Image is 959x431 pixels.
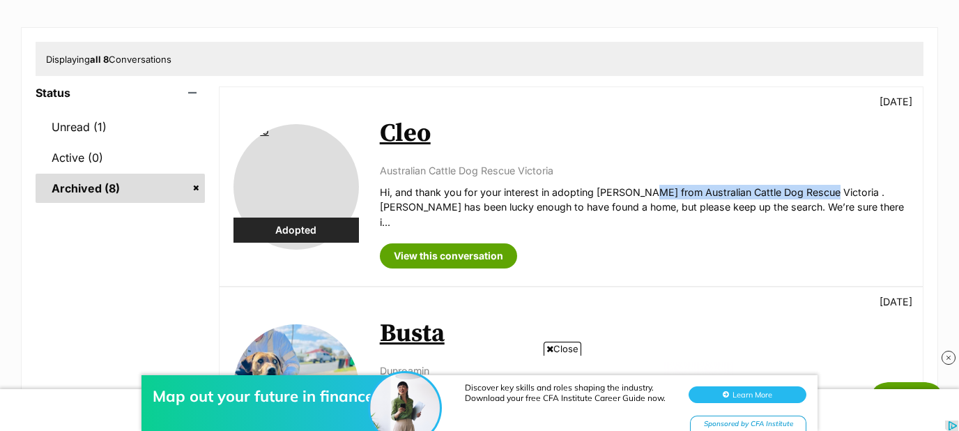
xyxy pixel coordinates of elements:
[380,118,431,149] a: Cleo
[689,39,806,56] button: Learn More
[46,54,171,65] span: Displaying Conversations
[36,86,205,99] header: Status
[880,94,912,109] p: [DATE]
[380,318,445,349] a: Busta
[36,112,205,142] a: Unread (1)
[880,294,912,309] p: [DATE]
[370,26,440,96] img: Map out your future in finance
[690,68,806,86] div: Sponsored by CFA Institute
[153,39,376,59] div: Map out your future in finance
[544,342,581,356] span: Close
[90,54,109,65] strong: all 8
[36,143,205,172] a: Active (0)
[380,163,909,178] p: Australian Cattle Dog Rescue Victoria
[380,243,517,269] a: View this conversation
[380,185,909,229] p: Hi, and thank you for your interest in adopting [PERSON_NAME] from Australian Cattle Dog Rescue V...
[465,35,674,56] div: Discover key skills and roles shaping the industry. Download your free CFA Institute Career Guide...
[233,124,359,250] img: Cleo
[36,174,205,203] a: Archived (8)
[942,351,956,365] img: close_rtb.svg
[233,218,359,243] div: Adopted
